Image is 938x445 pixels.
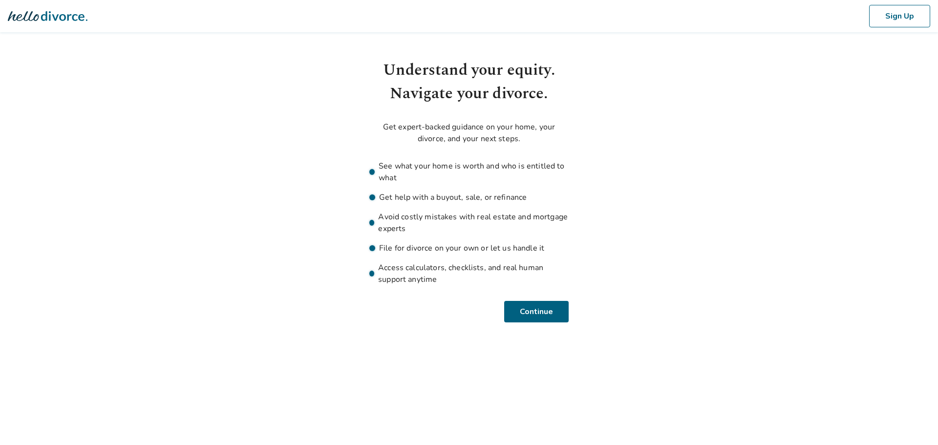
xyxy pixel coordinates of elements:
button: Continue [506,301,569,322]
li: Get help with a buyout, sale, or refinance [369,191,569,203]
button: Sign Up [869,5,930,27]
li: Access calculators, checklists, and real human support anytime [369,262,569,285]
p: Get expert-backed guidance on your home, your divorce, and your next steps. [369,121,569,145]
li: See what your home is worth and who is entitled to what [369,160,569,184]
li: File for divorce on your own or let us handle it [369,242,569,254]
li: Avoid costly mistakes with real estate and mortgage experts [369,211,569,234]
h1: Understand your equity. Navigate your divorce. [369,59,569,106]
